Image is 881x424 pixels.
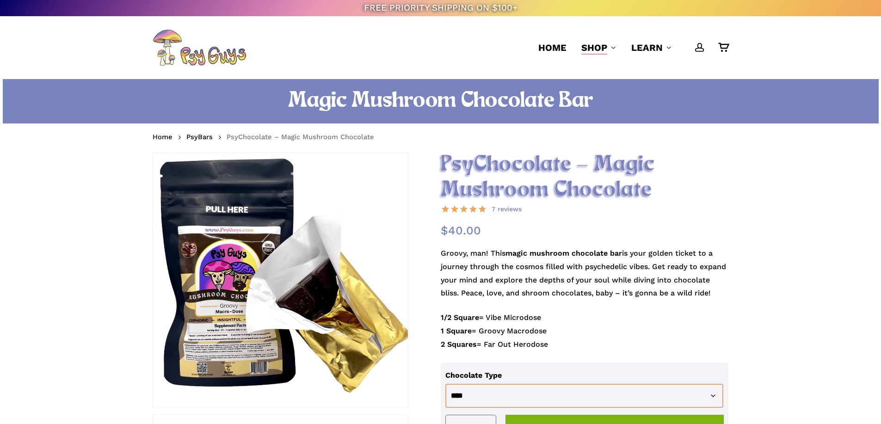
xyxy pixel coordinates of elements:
[441,152,729,203] h2: PsyChocolate – Magic Mushroom Chocolate
[441,311,729,362] p: = Vibe Microdose = Groovy Macrodose = Far Out Herodose
[581,42,607,53] span: Shop
[153,132,173,141] a: Home
[441,313,479,322] strong: 1/2 Square
[441,224,448,237] span: $
[505,249,622,258] strong: magic mushroom chocolate bar
[153,88,728,114] h1: Magic Mushroom Chocolate Bar
[441,326,472,335] strong: 1 Square
[227,133,374,141] span: PsyChocolate – Magic Mushroom Chocolate
[445,371,502,380] label: Chocolate Type
[631,42,663,53] span: Learn
[538,42,567,53] span: Home
[186,132,213,141] a: PsyBars
[538,41,567,54] a: Home
[631,41,672,54] a: Learn
[581,41,616,54] a: Shop
[441,340,477,349] strong: 2 Squares
[441,247,729,311] p: Groovy, man! This is your golden ticket to a journey through the cosmos filled with psychedelic v...
[441,224,481,237] bdi: 40.00
[153,29,246,66] img: PsyGuys
[531,16,728,79] nav: Main Menu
